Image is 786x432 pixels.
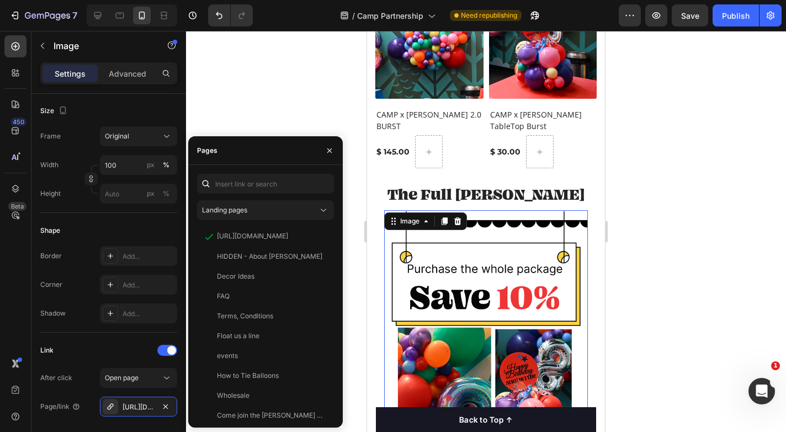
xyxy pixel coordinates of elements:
div: [URL][DOMAIN_NAME] [217,231,288,241]
h2: CAMP x [PERSON_NAME] 2.0 BURST [8,77,116,102]
div: Size [40,104,70,119]
div: Undo/Redo [208,4,253,26]
div: Add... [123,309,174,319]
span: Original [105,131,129,141]
div: Add... [123,280,174,290]
span: Camp Partnership [357,10,423,22]
span: / [352,10,355,22]
button: px [160,187,173,200]
div: px [147,189,155,199]
div: Shadow [40,308,66,318]
span: Landing pages [202,206,247,214]
span: Need republishing [461,10,517,20]
span: Open page [105,374,139,382]
div: Page/link [40,402,81,412]
div: Beta [8,202,26,211]
h2: CAMP x [PERSON_NAME] TableTop Burst [122,77,230,102]
button: Back to Top ↑ [9,376,229,401]
div: % [163,189,169,199]
div: HIDDEN - About [PERSON_NAME] [217,252,322,262]
iframe: Intercom live chat [748,378,775,404]
div: After click [40,373,72,383]
div: % [163,160,169,170]
input: Insert link or search [197,174,334,194]
div: $ 145.00 [8,114,44,128]
button: 7 [4,4,82,26]
label: Frame [40,131,61,141]
button: Publish [713,4,759,26]
div: px [147,160,155,170]
div: 450 [10,118,26,126]
iframe: Design area [367,31,605,432]
div: events [217,351,238,361]
button: Original [100,126,177,146]
button: Open page [100,368,177,388]
div: Come join the [PERSON_NAME] team! [217,410,323,420]
div: Shape [40,226,60,236]
div: Float us a line [217,331,259,341]
div: Decor Ideas [217,271,254,281]
button: Save [672,4,708,26]
div: Border [40,251,62,261]
div: How to Tie Balloons [217,371,279,381]
div: Publish [722,10,750,22]
div: [URL][DOMAIN_NAME] [123,402,155,412]
div: Add... [123,252,174,262]
div: Link [40,345,54,355]
div: Wholesale [217,391,249,401]
div: Corner [40,280,62,290]
input: px% [100,155,177,175]
div: FAQ [217,291,230,301]
div: Terms, Conditions [217,311,273,321]
p: 7 [72,9,77,22]
div: Pages [197,146,217,156]
button: Landing pages [197,200,334,220]
input: px% [100,184,177,204]
button: px [160,158,173,172]
button: % [144,187,157,200]
label: Width [40,160,59,170]
button: % [144,158,157,172]
p: Advanced [109,68,146,79]
p: Settings [55,68,86,79]
p: Image [54,39,147,52]
span: 1 [771,361,780,370]
label: Height [40,189,61,199]
div: Image [31,185,55,195]
div: Back to Top ↑ [92,383,146,394]
span: Save [681,11,699,20]
div: $ 30.00 [122,114,155,128]
h2: The Full [PERSON_NAME] [17,152,221,175]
